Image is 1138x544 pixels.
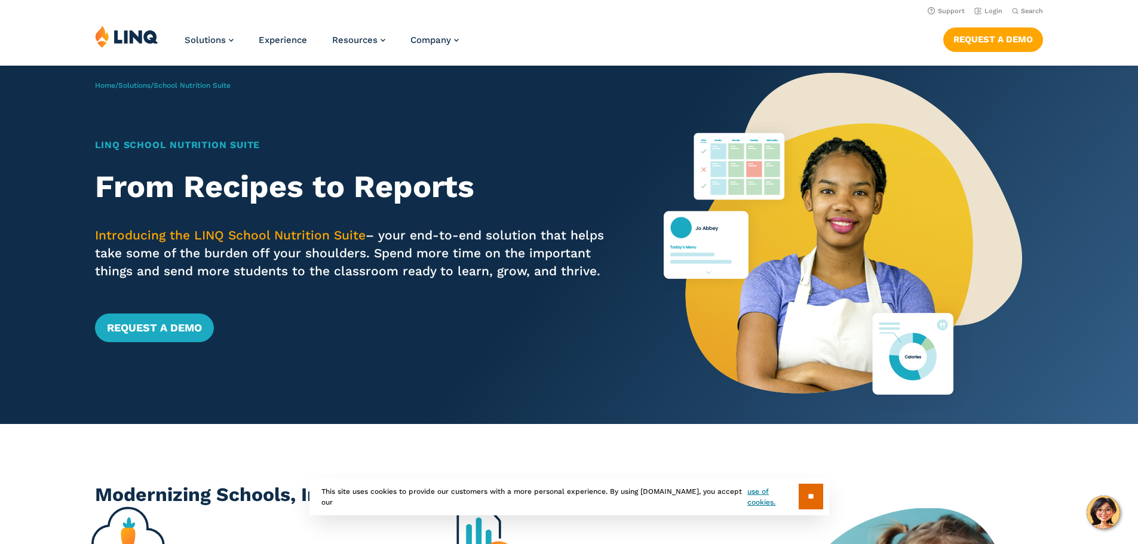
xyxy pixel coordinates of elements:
a: Resources [332,35,385,45]
span: Solutions [185,35,226,45]
a: Solutions [118,81,151,90]
a: use of cookies. [747,486,798,508]
span: / / [95,81,231,90]
button: Open Search Bar [1012,7,1043,16]
nav: Primary Navigation [185,25,459,64]
h2: From Recipes to Reports [95,169,618,205]
nav: Button Navigation [943,25,1043,51]
a: Login [974,7,1002,15]
button: Hello, have a question? Let’s chat. [1087,496,1120,529]
img: Nutrition Suite Launch [664,66,1022,424]
a: Company [410,35,459,45]
span: Search [1021,7,1043,15]
p: – your end-to-end solution that helps take some of the burden off your shoulders. Spend more time... [95,226,618,280]
h2: Modernizing Schools, Inspiring Success [95,481,1043,508]
span: Company [410,35,451,45]
a: Experience [259,35,307,45]
a: Request a Demo [943,27,1043,51]
a: Home [95,81,115,90]
a: Solutions [185,35,234,45]
img: LINQ | K‑12 Software [95,25,158,48]
span: Resources [332,35,378,45]
a: Support [928,7,965,15]
h1: LINQ School Nutrition Suite [95,138,618,152]
span: Introducing the LINQ School Nutrition Suite [95,228,366,242]
div: This site uses cookies to provide our customers with a more personal experience. By using [DOMAIN... [309,478,829,515]
a: Request a Demo [95,314,214,342]
span: School Nutrition Suite [154,81,231,90]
